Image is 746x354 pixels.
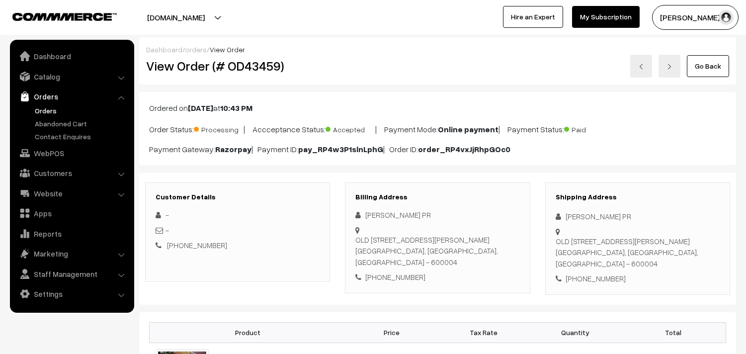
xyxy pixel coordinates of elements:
a: [PHONE_NUMBER] [167,241,227,250]
img: COMMMERCE [12,13,117,20]
a: WebPOS [12,144,131,162]
a: Contact Enquires [32,131,131,142]
img: left-arrow.png [638,64,644,70]
th: Quantity [529,322,621,343]
b: Online payment [438,124,498,134]
div: - [156,225,320,236]
a: Settings [12,285,131,303]
p: Ordered on at [149,102,726,114]
div: [PHONE_NUMBER] [355,271,519,283]
h2: View Order (# OD43459) [146,58,331,74]
a: Apps [12,204,131,222]
a: Orders [12,88,131,105]
th: Product [150,322,346,343]
a: Customers [12,164,131,182]
a: Orders [32,105,131,116]
div: [PHONE_NUMBER] [556,273,720,284]
h3: Customer Details [156,193,320,201]
a: My Subscription [572,6,640,28]
div: [PERSON_NAME] PR [355,209,519,221]
a: Hire an Expert [503,6,563,28]
p: Order Status: | Accceptance Status: | Payment Mode: | Payment Status: [149,122,726,135]
img: right-arrow.png [666,64,672,70]
b: Razorpay [215,144,251,154]
div: / / [146,44,729,55]
a: Abandoned Cart [32,118,131,129]
a: Dashboard [12,47,131,65]
h3: Billing Address [355,193,519,201]
span: Processing [194,122,244,135]
b: order_RP4vxJjRhpGOc0 [418,144,510,154]
a: orders [185,45,207,54]
p: Payment Gateway: | Payment ID: | Order ID: [149,143,726,155]
div: [PERSON_NAME] PR [556,211,720,222]
button: [DOMAIN_NAME] [112,5,240,30]
th: Price [346,322,438,343]
th: Tax Rate [437,322,529,343]
a: Marketing [12,245,131,263]
b: pay_RP4w3P1slnLphG [298,144,383,154]
span: Accepted [326,122,375,135]
div: OLD [STREET_ADDRESS][PERSON_NAME] [GEOGRAPHIC_DATA], [GEOGRAPHIC_DATA], [GEOGRAPHIC_DATA] - 600004 [556,236,720,269]
a: Website [12,184,131,202]
a: Dashboard [146,45,182,54]
h3: Shipping Address [556,193,720,201]
span: Paid [564,122,614,135]
a: Go Back [687,55,729,77]
b: 10:43 PM [220,103,252,113]
th: Total [621,322,726,343]
span: View Order [210,45,245,54]
a: Staff Management [12,265,131,283]
b: [DATE] [188,103,213,113]
div: OLD [STREET_ADDRESS][PERSON_NAME] [GEOGRAPHIC_DATA], [GEOGRAPHIC_DATA], [GEOGRAPHIC_DATA] - 600004 [355,234,519,268]
a: COMMMERCE [12,10,99,22]
img: user [719,10,734,25]
a: Catalog [12,68,131,86]
a: Reports [12,225,131,243]
button: [PERSON_NAME] s… [652,5,739,30]
div: - [156,209,320,221]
